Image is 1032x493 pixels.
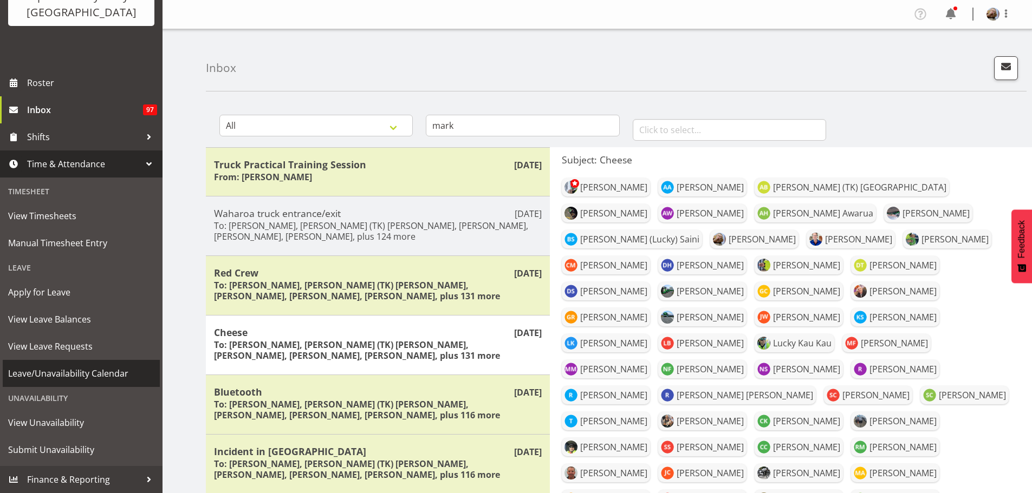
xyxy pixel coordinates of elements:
[661,337,674,350] img: linsay-bourne8194.jpg
[214,267,542,279] h5: Red Crew
[854,259,867,272] img: dave-trepels8177.jpg
[825,233,892,246] div: [PERSON_NAME]
[27,129,141,145] span: Shifts
[564,181,577,194] img: leon-paki0a3acc02deb91494574d30e60bc084d6.png
[564,311,577,324] img: graeme-raupi8183.jpg
[580,415,647,428] div: [PERSON_NAME]
[564,259,577,272] img: colin-milne8173.jpg
[214,339,542,361] h6: To: [PERSON_NAME], [PERSON_NAME] (TK) [PERSON_NAME], [PERSON_NAME], [PERSON_NAME], [PERSON_NAME],...
[3,436,160,463] a: Submit Unavailability
[677,389,813,402] div: [PERSON_NAME] [PERSON_NAME]
[677,207,744,220] div: [PERSON_NAME]
[580,363,647,376] div: [PERSON_NAME]
[214,458,542,480] h6: To: [PERSON_NAME], [PERSON_NAME] (TK) [PERSON_NAME], [PERSON_NAME], [PERSON_NAME], [PERSON_NAME],...
[27,102,143,118] span: Inbox
[426,115,619,136] input: Search
[580,207,647,220] div: [PERSON_NAME]
[757,259,770,272] img: daryl-wrigley6f2330e6b44fb510819945a2b605f27c.png
[757,207,770,220] img: aron-hutchins8164.jpg
[677,259,744,272] div: [PERSON_NAME]
[8,415,154,431] span: View Unavailability
[869,311,937,324] div: [PERSON_NAME]
[677,181,744,194] div: [PERSON_NAME]
[677,311,744,324] div: [PERSON_NAME]
[773,415,840,428] div: [PERSON_NAME]
[861,337,928,350] div: [PERSON_NAME]
[214,220,542,242] h6: To: [PERSON_NAME], [PERSON_NAME] (TK) [PERSON_NAME], [PERSON_NAME], [PERSON_NAME], [PERSON_NAME],...
[827,389,840,402] img: stuart-cherrington8207.jpg
[773,441,840,453] div: [PERSON_NAME]
[923,389,936,402] img: sukhpreet-chandi8208.jpg
[845,337,858,350] img: mark-fowler8198.jpg
[564,363,577,376] img: mike-madden8199.jpg
[677,441,744,453] div: [PERSON_NAME]
[677,337,744,350] div: [PERSON_NAME]
[757,441,770,453] img: craig-cottam8257.jpg
[854,285,867,298] img: graeme-larsen0ea5088a24d43999575fc2d8f1821533.png
[3,409,160,436] a: View Unavailability
[842,389,910,402] div: [PERSON_NAME]
[564,337,577,350] img: lalesh-kumar8193.jpg
[773,181,946,194] div: [PERSON_NAME] (TK) [GEOGRAPHIC_DATA]
[214,280,542,301] h6: To: [PERSON_NAME], [PERSON_NAME] (TK) [PERSON_NAME], [PERSON_NAME], [PERSON_NAME], [PERSON_NAME],...
[214,399,542,420] h6: To: [PERSON_NAME], [PERSON_NAME] (TK) [PERSON_NAME], [PERSON_NAME], [PERSON_NAME], [PERSON_NAME],...
[757,311,770,324] img: john-walters8189.jpg
[677,285,744,298] div: [PERSON_NAME]
[1017,220,1027,258] span: Feedback
[580,259,647,272] div: [PERSON_NAME]
[27,75,157,91] span: Roster
[854,441,867,453] img: robert-motion8280.jpg
[214,159,542,170] h5: Truck Practical Training Session
[580,285,647,298] div: [PERSON_NAME]
[514,267,542,280] p: [DATE]
[3,202,160,229] a: View Timesheets
[3,306,160,333] a: View Leave Balances
[773,363,840,376] div: [PERSON_NAME]
[514,445,542,458] p: [DATE]
[214,326,542,338] h5: Cheese
[757,337,770,350] img: lucky-kau-kaub75bdeb4ebc3a1a5d501d68e79194433.png
[3,360,160,387] a: Leave/Unavailability Calendar
[580,337,647,350] div: [PERSON_NAME]
[143,104,157,115] span: 97
[27,156,141,172] span: Time & Attendance
[514,326,542,339] p: [DATE]
[580,233,699,246] div: [PERSON_NAME] (Lucky) Saini
[729,233,796,246] div: [PERSON_NAME]
[8,442,154,458] span: Submit Unavailability
[564,285,577,298] img: duncan-shirley8178.jpg
[661,415,674,428] img: gavin-harveye11ac0a916feb0e493ce4c197db03d8f.png
[3,180,160,202] div: Timesheet
[580,441,647,453] div: [PERSON_NAME]
[854,466,867,479] img: mark-ansley8472.jpg
[562,154,1020,166] h5: Subject: Cheese
[8,235,154,251] span: Manual Timesheet Entry
[214,386,542,398] h5: Bluetooth
[809,233,822,246] img: callum-leslieb2ccbb570efb4ea93546c50242686de0.png
[887,207,900,220] img: barry-morgan1fcdc3dbfdd87109e0eae247047b2e04.png
[757,363,770,376] img: norman-sellen8201.jpg
[921,233,989,246] div: [PERSON_NAME]
[869,285,937,298] div: [PERSON_NAME]
[677,415,744,428] div: [PERSON_NAME]
[515,207,542,220] p: [DATE]
[869,466,937,479] div: [PERSON_NAME]
[773,259,840,272] div: [PERSON_NAME]
[3,257,160,279] div: Leave
[580,466,647,479] div: [PERSON_NAME]
[8,208,154,224] span: View Timesheets
[677,466,744,479] div: [PERSON_NAME]
[3,279,160,306] a: Apply for Leave
[854,415,867,428] img: jasdeep-singh19847876882c2a89ba675affc09418e1.png
[869,441,937,453] div: [PERSON_NAME]
[214,172,312,182] h6: From: [PERSON_NAME]
[713,233,726,246] img: brent-adams6c2ed5726f1d41a690d4d5a40633ac2e.png
[564,441,577,453] img: wally-haumu88feead7bec18aeb479ed3e5b656e965.png
[757,181,770,194] img: alan-bedford8161.jpg
[564,466,577,479] img: colin-kelly85c4bd5270414e7e35c63e6df07c3cbe.png
[8,284,154,300] span: Apply for Leave
[564,207,577,220] img: amrik-singh03ac6be936c81c43ac146ad11541ec6c.png
[1011,209,1032,283] button: Feedback - Show survey
[869,363,937,376] div: [PERSON_NAME]
[661,207,674,220] img: andy-webb8163.jpg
